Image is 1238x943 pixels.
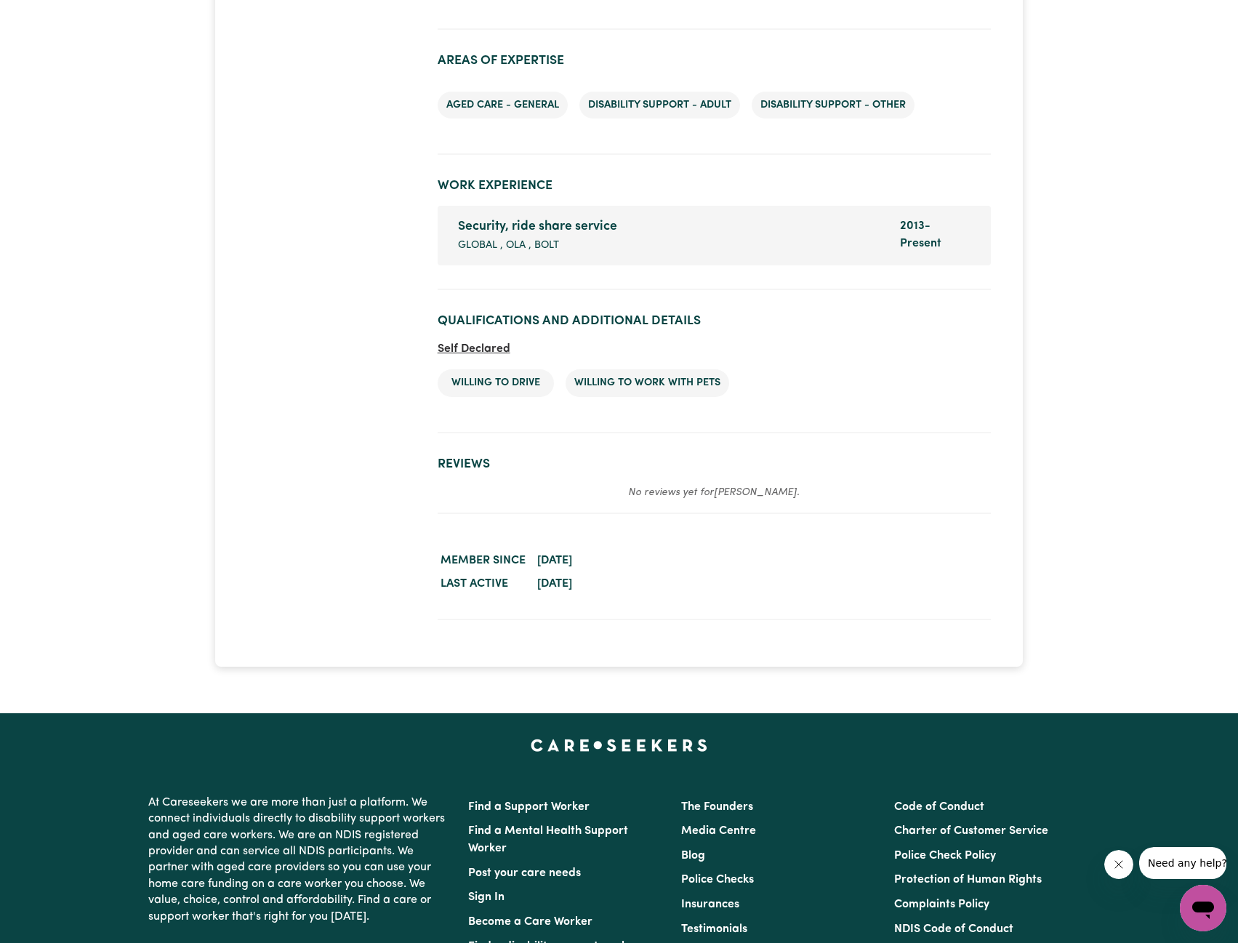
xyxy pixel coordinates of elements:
time: [DATE] [537,555,572,566]
span: Global , ola , bolt [458,238,559,254]
h2: Qualifications and Additional Details [438,313,991,329]
a: NDIS Code of Conduct [894,923,1013,935]
a: Find a Mental Health Support Worker [468,825,628,854]
li: Willing to work with pets [566,369,729,397]
a: Police Checks [681,874,754,886]
a: Charter of Customer Service [894,825,1048,837]
a: Code of Conduct [894,801,984,813]
div: Security, ride share service [458,217,883,236]
a: The Founders [681,801,753,813]
a: Media Centre [681,825,756,837]
h2: Work Experience [438,178,991,193]
iframe: Message from company [1139,847,1226,879]
a: Find a Support Worker [468,801,590,813]
a: Careseekers home page [531,739,707,751]
time: [DATE] [537,578,572,590]
span: Self Declared [438,343,510,355]
a: Testimonials [681,923,747,935]
dt: Last active [438,572,528,595]
li: Disability support - Adult [579,92,740,119]
iframe: Button to launch messaging window [1180,885,1226,931]
span: 2013 - Present [900,220,941,249]
a: Complaints Policy [894,899,989,910]
em: No reviews yet for [PERSON_NAME] . [628,487,800,498]
iframe: Close message [1104,850,1133,879]
a: Post your care needs [468,867,581,879]
li: Disability support - Other [752,92,915,119]
a: Blog [681,850,705,862]
p: At Careseekers we are more than just a platform. We connect individuals directly to disability su... [148,789,451,931]
span: Need any help? [9,10,88,22]
li: Aged care - General [438,92,568,119]
a: Police Check Policy [894,850,996,862]
h2: Areas of Expertise [438,53,991,68]
dt: Member since [438,549,528,572]
li: Willing to drive [438,369,554,397]
h2: Reviews [438,457,991,472]
a: Insurances [681,899,739,910]
a: Sign In [468,891,505,903]
a: Become a Care Worker [468,916,592,928]
a: Protection of Human Rights [894,874,1042,886]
